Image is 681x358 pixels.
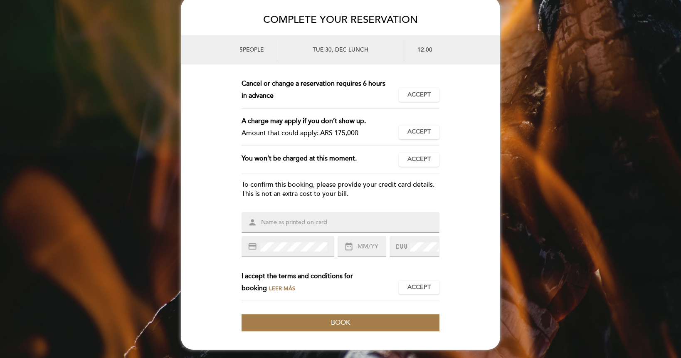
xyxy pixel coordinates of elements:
[399,280,439,294] button: Accept
[248,218,257,227] i: person
[248,242,257,251] i: credit_card
[242,127,392,139] div: Amount that could apply: ARS 175,000
[407,283,431,292] span: Accept
[399,125,439,139] button: Accept
[399,153,439,167] button: Accept
[407,91,431,99] span: Accept
[269,285,295,292] span: Leer más
[331,318,350,327] span: Book
[242,153,399,167] div: You won’t be charged at this moment.
[277,40,404,60] div: Tue 30, Dec LUNCH
[242,78,399,102] div: Cancel or change a reservation requires 6 hours in advance
[190,40,277,60] div: 5
[242,115,392,127] div: A charge may apply if you don’t show up.
[242,314,439,331] button: Book
[357,242,386,252] input: MM/YY
[242,270,399,294] div: I accept the terms and conditions for booking
[399,88,439,102] button: Accept
[243,46,264,53] span: people
[404,40,491,60] div: 12:00
[407,155,431,164] span: Accept
[344,242,353,251] i: date_range
[407,128,431,136] span: Accept
[260,218,441,227] input: Name as printed on card
[242,180,439,199] div: To confirm this booking, please provide your credit card details. This is not an extra cost to yo...
[263,14,418,26] span: COMPLETE YOUR RESERVATION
